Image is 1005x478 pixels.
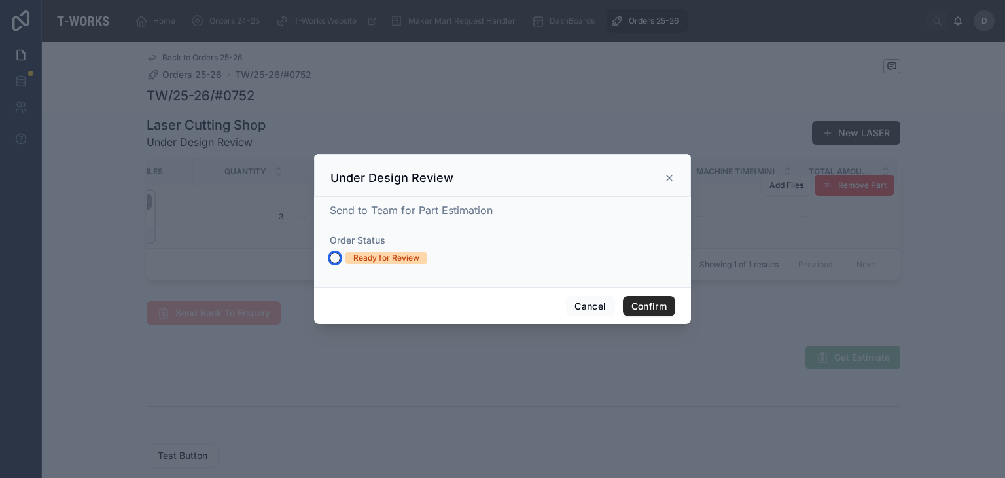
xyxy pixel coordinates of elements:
span: Send to Team for Part Estimation [330,204,493,217]
div: Ready for Review [353,252,419,264]
button: Cancel [566,296,614,317]
button: Confirm [623,296,675,317]
h3: Under Design Review [330,170,453,186]
span: Order Status [330,234,385,246]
